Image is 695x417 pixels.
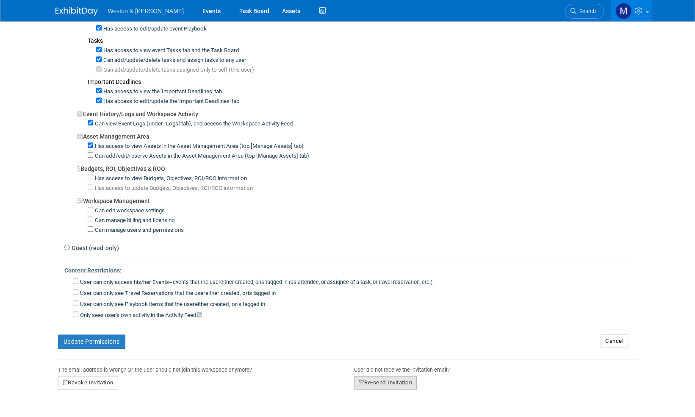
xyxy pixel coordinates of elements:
div: User did not receive the invitation email? [354,360,637,376]
label: Has access to update Budgets, Objectives, ROI/ROO information [93,184,253,192]
label: Can add/update/delete tasks assigned only to self (this user) [102,66,254,74]
label: Has access to edit/update the 'Important Deadlines' tab [102,97,239,106]
label: Can add/edit/reserve Assets in the Asset Management Area (top [Manage Assets] tab) [93,152,309,160]
label: Can view Event Logs (under [Logs] tab), and access the Workspace Activity Feed [93,120,293,128]
label: User can only see Playbook items that the user is tagged in [78,300,265,309]
label: User can only access his/her Events [78,278,432,286]
span: either created, or [195,301,237,307]
span: -- events that the user is tagged in (as attendee, or assignee of a task, or travel reservation, ... [169,279,432,285]
span: Weston & [PERSON_NAME] [108,8,184,14]
label: Guest (read-only) [70,244,119,252]
div: Tasks [88,36,637,45]
label: Can manage users and permissions [93,226,184,234]
label: Can manage billing and licensing [93,217,174,225]
a: Search [565,4,604,19]
button: Revoke Invitation [58,376,118,389]
label: Has access to view event Tasks tab and the Task Board [102,47,239,55]
button: Update Permissions [58,334,125,349]
label: Has access to view Assets in the Asset Management Area (top [Manage Assets] tab) [93,142,304,150]
div: Event History/Logs and Workspace Activity [77,106,637,118]
div: Important Deadlines [88,78,637,86]
label: Can add/update/delete tasks and assign tasks to any user [102,56,246,64]
div: Budgets, ROI, Objectives & ROO [77,160,637,173]
span: either created, or [220,279,260,285]
div: Workspace Management [77,192,637,205]
label: Only sees user's own activity in the Activity Feed [78,311,202,320]
div: The email address is wrong? Or, the user should not join this workspace anymore? [58,360,341,376]
a: Cancel [601,334,628,348]
img: Mary Ann Trujillo [615,3,631,19]
label: User can only see Travel Reservations that the user is tagged in [78,289,276,297]
button: Re-send Invitation [354,376,417,389]
div: Content Restrictions: [64,261,637,277]
label: Has access to edit/update event Playbook [102,25,207,33]
span: either created, or [205,290,248,296]
label: Can edit workspace settings [93,207,165,215]
img: ExhibitDay [55,7,98,16]
span: Search [576,8,596,14]
label: Has access to view the 'Important Deadlines' tab [102,88,222,96]
label: Has access to view Budgets, Objectives, ROI/ROO information [93,175,247,183]
div: Asset Management Area [77,128,637,141]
